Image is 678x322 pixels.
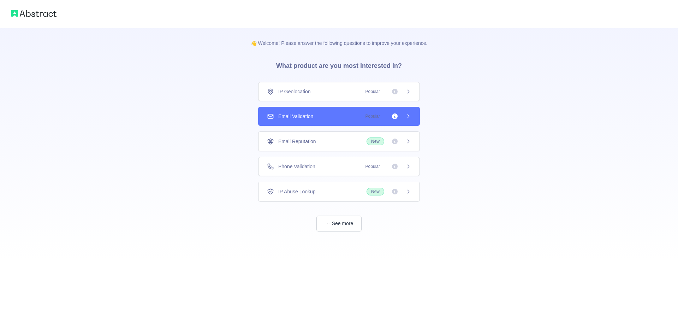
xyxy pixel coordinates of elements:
span: Email Validation [278,113,313,120]
span: Phone Validation [278,163,315,170]
img: Abstract logo [11,8,56,18]
span: Popular [361,88,384,95]
span: IP Geolocation [278,88,311,95]
span: New [367,137,384,145]
span: Popular [361,163,384,170]
span: IP Abuse Lookup [278,188,316,195]
span: Email Reputation [278,138,316,145]
button: See more [316,216,362,232]
p: 👋 Welcome! Please answer the following questions to improve your experience. [239,28,439,47]
span: New [367,188,384,195]
span: Popular [361,113,384,120]
h3: What product are you most interested in? [265,47,413,82]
